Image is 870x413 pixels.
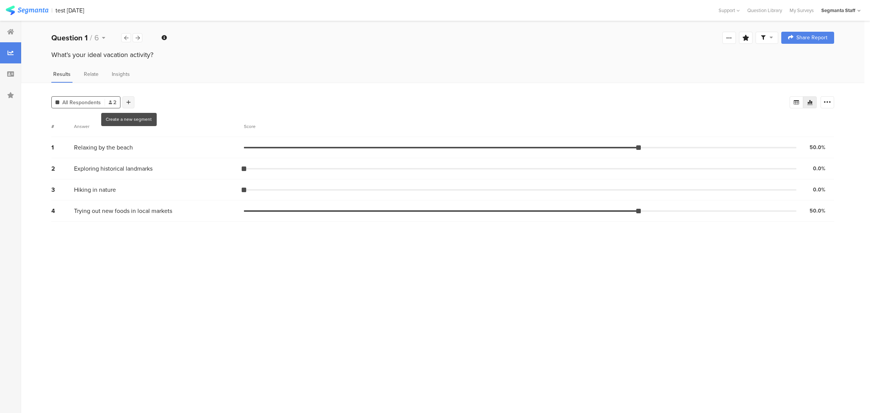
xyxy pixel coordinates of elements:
[51,206,74,215] div: 4
[6,6,48,15] img: segmanta logo
[74,143,133,152] span: Relaxing by the beach
[74,185,116,194] span: Hiking in nature
[244,123,260,130] div: Score
[90,32,92,43] span: /
[813,165,825,173] div: 0.0%
[94,32,99,43] span: 6
[109,99,116,106] span: 2
[51,32,88,43] b: Question 1
[74,123,89,130] div: Answer
[51,185,74,194] div: 3
[813,186,825,194] div: 0.0%
[51,123,74,130] div: #
[786,7,818,14] a: My Surveys
[51,143,74,152] div: 1
[51,50,834,60] div: What’s your ideal vacation activity?
[744,7,786,14] a: Question Library
[51,6,52,15] div: |
[56,7,84,14] div: test [DATE]
[112,70,130,78] span: Insights
[719,5,740,16] div: Support
[810,207,825,215] div: 50.0%
[51,164,74,173] div: 2
[74,164,153,173] span: Exploring historical landmarks
[84,70,99,78] span: Relate
[810,143,825,151] div: 50.0%
[821,7,855,14] div: Segmanta Staff
[796,35,827,40] span: Share Report
[62,99,101,106] span: All Respondents
[53,70,71,78] span: Results
[106,116,152,123] div: Create a new segment
[74,206,172,215] span: Trying out new foods in local markets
